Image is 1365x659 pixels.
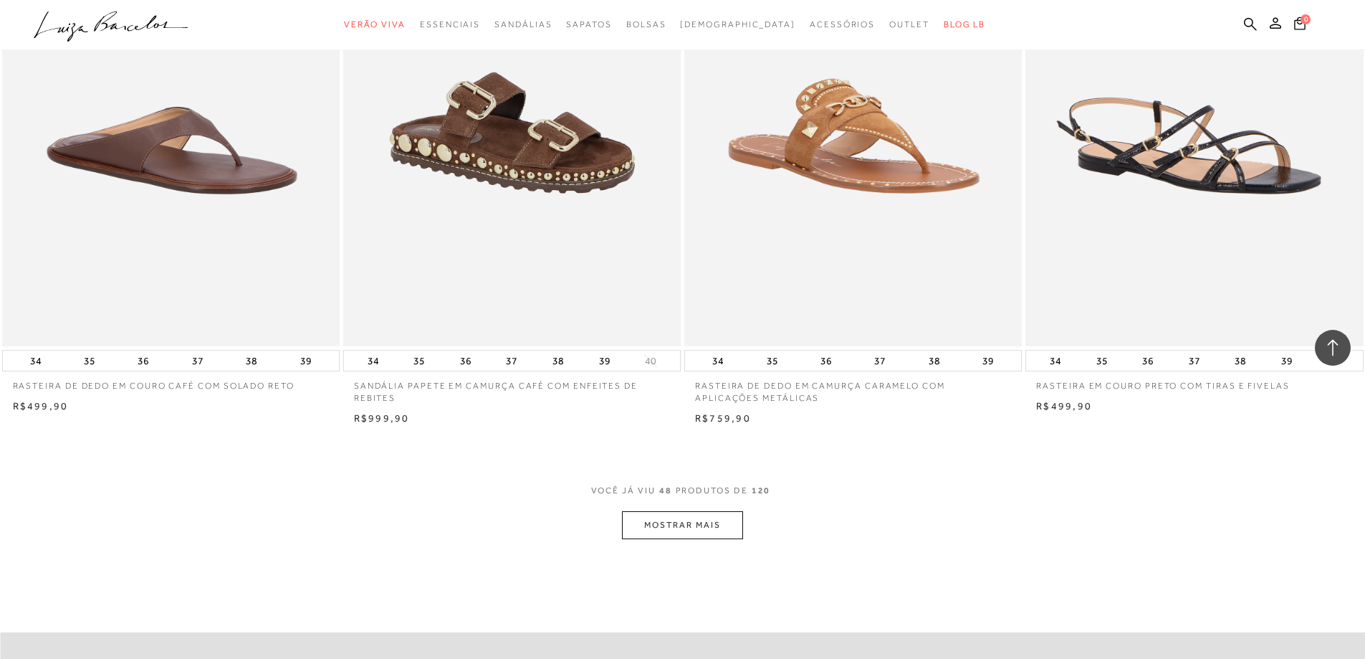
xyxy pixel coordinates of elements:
button: 35 [1092,351,1112,371]
span: Bolsas [626,19,666,29]
span: Acessórios [810,19,875,29]
button: 39 [1277,351,1297,371]
a: RASTEIRA EM COURO PRETO COM TIRAS E FIVELAS [1025,371,1363,392]
a: categoryNavScreenReaderText [626,11,666,38]
button: 37 [188,351,208,371]
span: Sapatos [566,19,611,29]
button: 39 [296,351,316,371]
button: 35 [762,351,782,371]
button: 34 [26,351,46,371]
button: 36 [816,351,836,371]
span: R$499,90 [13,400,69,412]
button: 35 [409,351,429,371]
button: 40 [641,354,661,368]
a: RASTEIRA DE DEDO EM CAMURÇA CARAMELO COM APLICAÇÕES METÁLICAS [684,371,1022,404]
button: MOSTRAR MAIS [622,511,742,539]
span: Outlet [889,19,929,29]
button: 38 [924,351,944,371]
a: categoryNavScreenReaderText [420,11,480,38]
button: 35 [80,351,100,371]
span: Verão Viva [344,19,406,29]
button: 39 [595,351,615,371]
button: 0 [1290,16,1310,35]
a: categoryNavScreenReaderText [889,11,929,38]
span: R$759,90 [695,412,751,424]
button: 38 [548,351,568,371]
button: 34 [708,351,728,371]
span: [DEMOGRAPHIC_DATA] [680,19,795,29]
a: SANDÁLIA PAPETE EM CAMURÇA CAFÉ COM ENFEITES DE REBITES [343,371,681,404]
a: RASTEIRA DE DEDO EM COURO CAFÉ COM SOLADO RETO [2,371,340,392]
button: 36 [1138,351,1158,371]
span: BLOG LB [944,19,985,29]
button: 39 [978,351,998,371]
span: PRODUTOS DE [676,485,748,497]
span: VOCê JÁ VIU [591,485,656,497]
button: 38 [1230,351,1250,371]
a: BLOG LB [944,11,985,38]
span: 120 [752,485,771,511]
button: 37 [870,351,890,371]
button: 36 [133,351,153,371]
button: 37 [502,351,522,371]
a: categoryNavScreenReaderText [494,11,552,38]
a: noSubCategoriesText [680,11,795,38]
span: R$999,90 [354,412,410,424]
span: R$499,90 [1036,400,1092,412]
a: categoryNavScreenReaderText [344,11,406,38]
button: 34 [363,351,383,371]
a: categoryNavScreenReaderText [810,11,875,38]
button: 37 [1184,351,1204,371]
a: categoryNavScreenReaderText [566,11,611,38]
span: Sandálias [494,19,552,29]
button: 34 [1045,351,1065,371]
span: Essenciais [420,19,480,29]
span: 0 [1301,14,1311,24]
button: 38 [241,351,262,371]
span: 48 [659,485,672,511]
button: 36 [456,351,476,371]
